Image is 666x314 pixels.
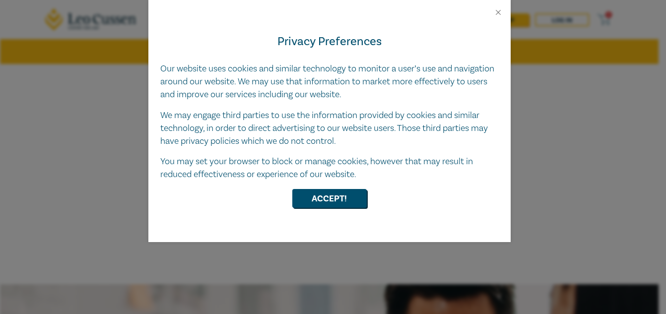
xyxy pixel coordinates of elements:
button: Close [494,8,503,17]
h4: Privacy Preferences [160,33,499,51]
p: You may set your browser to block or manage cookies, however that may result in reduced effective... [160,155,499,181]
p: We may engage third parties to use the information provided by cookies and similar technology, in... [160,109,499,148]
button: Accept! [292,189,367,208]
p: Our website uses cookies and similar technology to monitor a user’s use and navigation around our... [160,63,499,101]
